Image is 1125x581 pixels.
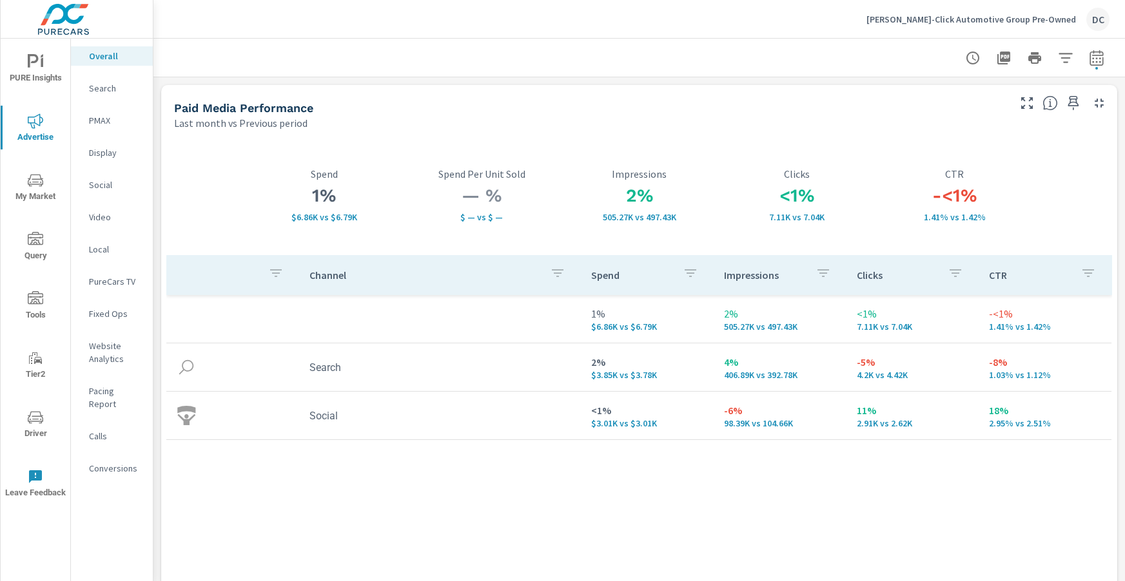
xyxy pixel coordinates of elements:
p: Spend [591,269,672,281]
p: 18% [989,403,1101,418]
p: Impressions [560,168,718,180]
p: 98,388 vs 104,657 [724,418,836,428]
button: Minimize Widget [1089,93,1110,113]
p: Impressions [724,269,805,281]
p: 1.41% vs 1.42% [989,321,1101,332]
span: Driver [5,410,66,441]
img: icon-social.svg [177,406,196,425]
p: CTR [989,269,1070,281]
span: Tier2 [5,350,66,382]
div: Local [71,240,153,259]
p: 7,108 vs 7,041 [857,321,969,332]
p: Website Analytics [89,339,142,365]
h3: -<1% [876,185,1033,207]
p: Fixed Ops [89,307,142,320]
td: Social [299,399,581,432]
div: Fixed Ops [71,304,153,323]
div: PMAX [71,111,153,130]
span: Query [5,232,66,263]
div: Video [71,207,153,227]
p: -<1% [989,306,1101,321]
h3: — % [403,185,561,207]
div: Website Analytics [71,336,153,368]
p: 11% [857,403,969,418]
p: Video [89,211,142,224]
button: Select Date Range [1084,45,1110,71]
p: Spend Per Unit Sold [403,168,561,180]
p: Local [89,243,142,256]
div: Calls [71,426,153,446]
p: 1.41% vs 1.42% [876,212,1033,222]
p: Overall [89,50,142,62]
p: [PERSON_NAME]-Click Automotive Group Pre-Owned [866,14,1076,25]
span: Advertise [5,113,66,145]
span: Save this to your personalized report [1063,93,1084,113]
p: 2% [724,306,836,321]
p: Search [89,82,142,95]
p: Display [89,146,142,159]
p: <1% [591,403,703,418]
p: $3,851 vs $3,785 [591,370,703,380]
button: Make Fullscreen [1017,93,1037,113]
p: $3,008 vs $3,006 [591,418,703,428]
td: Search [299,351,581,384]
span: PURE Insights [5,54,66,86]
p: 1.03% vs 1.12% [989,370,1101,380]
p: <1% [857,306,969,321]
button: "Export Report to PDF" [991,45,1017,71]
p: 505,273 vs 497,432 [560,212,718,222]
h3: 1% [245,185,403,207]
p: PMAX [89,114,142,127]
div: Search [71,79,153,98]
p: 505,273 vs 497,432 [724,321,836,332]
div: Display [71,143,153,162]
div: Social [71,175,153,195]
h3: <1% [718,185,876,207]
div: nav menu [1,39,70,513]
p: $ — vs $ — [403,212,561,222]
p: $6,859 vs $6,790 [591,321,703,332]
p: -5% [857,354,969,370]
h3: 2% [560,185,718,207]
div: Conversions [71,459,153,478]
p: 7,108 vs 7,041 [718,212,876,222]
p: Calls [89,430,142,443]
h5: Paid Media Performance [174,101,313,115]
p: Clicks [857,269,938,281]
p: 2,905 vs 2,624 [857,418,969,428]
span: Tools [5,291,66,323]
p: PureCars TV [89,275,142,288]
p: 4% [724,354,836,370]
img: icon-search.svg [177,357,196,377]
p: CTR [876,168,1033,180]
p: 1% [591,306,703,321]
p: Channel [309,269,540,281]
p: -6% [724,403,836,418]
p: 406,885 vs 392,775 [724,370,836,380]
p: 2.95% vs 2.51% [989,418,1101,428]
p: $6.86K vs $6.79K [245,212,403,222]
p: Last month vs Previous period [174,115,308,131]
div: Overall [71,46,153,66]
button: Print Report [1022,45,1048,71]
span: Leave Feedback [5,469,66,500]
button: Apply Filters [1053,45,1079,71]
span: Understand performance metrics over the selected time range. [1042,95,1058,111]
p: 4,203 vs 4,417 [857,370,969,380]
p: Conversions [89,462,142,475]
p: -8% [989,354,1101,370]
p: 2% [591,354,703,370]
div: DC [1086,8,1110,31]
p: Social [89,178,142,191]
p: Spend [245,168,403,180]
p: Clicks [718,168,876,180]
p: Pacing Report [89,385,142,410]
div: Pacing Report [71,381,153,414]
span: My Market [5,173,66,204]
div: PureCars TV [71,272,153,291]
